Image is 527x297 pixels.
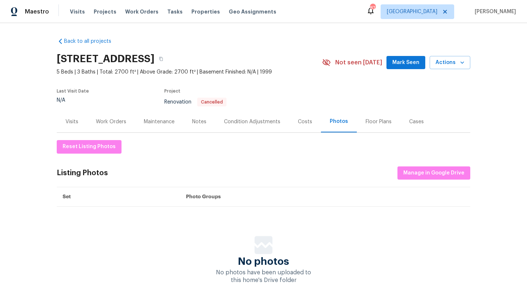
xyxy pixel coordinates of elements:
span: Properties [191,8,220,15]
a: Back to all projects [57,38,127,45]
div: Photos [330,118,348,125]
span: No photos have been uploaded to this home's Drive folder [216,270,311,283]
div: Floor Plans [366,118,392,125]
span: No photos [238,258,289,265]
span: Actions [436,58,464,67]
span: Reset Listing Photos [63,142,116,151]
div: Visits [66,118,78,125]
button: Manage in Google Drive [397,166,470,180]
th: Photo Groups [180,187,470,207]
span: Renovation [164,99,227,105]
button: Copy Address [154,52,168,65]
span: Geo Assignments [229,8,276,15]
h2: [STREET_ADDRESS] [57,55,154,63]
span: 5 Beds | 3 Baths | Total: 2700 ft² | Above Grade: 2700 ft² | Basement Finished: N/A | 1999 [57,68,322,76]
span: Visits [70,8,85,15]
div: Costs [298,118,312,125]
div: Work Orders [96,118,126,125]
button: Reset Listing Photos [57,140,122,154]
button: Actions [430,56,470,69]
div: 87 [370,4,375,12]
span: Work Orders [125,8,158,15]
span: [PERSON_NAME] [472,8,516,15]
th: Set [57,187,180,207]
span: Tasks [167,9,183,14]
button: Mark Seen [386,56,425,69]
div: Condition Adjustments [224,118,280,125]
span: Cancelled [198,100,226,104]
div: Listing Photos [57,169,108,177]
span: [GEOGRAPHIC_DATA] [387,8,437,15]
div: N/A [57,98,89,103]
span: Maestro [25,8,49,15]
span: Projects [94,8,116,15]
span: Manage in Google Drive [403,169,464,178]
span: Last Visit Date [57,89,89,93]
span: Not seen [DATE] [335,59,382,66]
span: Mark Seen [392,58,419,67]
div: Maintenance [144,118,175,125]
span: Project [164,89,180,93]
div: Notes [192,118,206,125]
div: Cases [409,118,424,125]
